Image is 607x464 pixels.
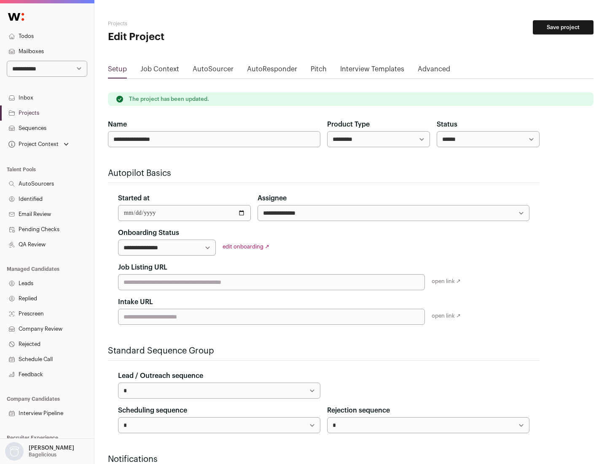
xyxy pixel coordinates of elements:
label: Name [108,119,127,129]
a: Interview Templates [340,64,404,78]
label: Status [437,119,457,129]
img: nopic.png [5,442,24,461]
p: [PERSON_NAME] [29,445,74,451]
p: The project has been updated. [129,96,209,103]
label: Product Type [327,119,370,129]
h2: Projects [108,20,270,27]
label: Scheduling sequence [118,405,187,415]
a: Advanced [418,64,450,78]
button: Open dropdown [3,442,76,461]
label: Started at [118,193,150,203]
button: Save project [533,20,594,35]
h2: Autopilot Basics [108,167,540,179]
a: edit onboarding ↗ [223,244,269,249]
a: AutoResponder [247,64,297,78]
label: Lead / Outreach sequence [118,371,203,381]
label: Intake URL [118,297,153,307]
a: Setup [108,64,127,78]
p: Bagelicious [29,451,56,458]
label: Assignee [258,193,287,203]
h2: Standard Sequence Group [108,345,540,357]
label: Job Listing URL [118,262,167,272]
label: Onboarding Status [118,228,179,238]
label: Rejection sequence [327,405,390,415]
a: Pitch [311,64,327,78]
a: Job Context [140,64,179,78]
div: Project Context [7,141,59,148]
button: Open dropdown [7,138,70,150]
img: Wellfound [3,8,29,25]
a: AutoSourcer [193,64,234,78]
h1: Edit Project [108,30,270,44]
